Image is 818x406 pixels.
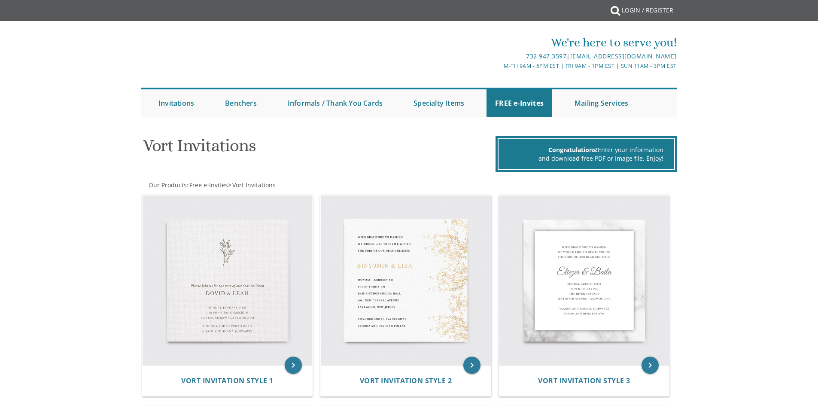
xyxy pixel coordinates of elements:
[231,181,276,189] a: Vort Invitations
[570,52,677,60] a: [EMAIL_ADDRESS][DOMAIN_NAME]
[189,181,228,189] a: Free e-Invites
[285,357,302,374] a: keyboard_arrow_right
[538,377,630,385] a: Vort Invitation Style 3
[360,377,452,385] a: Vort Invitation Style 2
[487,89,552,117] a: FREE e-Invites
[216,89,265,117] a: Benchers
[320,51,677,61] div: |
[566,89,637,117] a: Mailing Services
[148,181,187,189] a: Our Products
[548,146,598,154] span: Congratulations!
[405,89,473,117] a: Specialty Items
[189,181,228,189] span: Free e-Invites
[143,195,313,366] img: Vort Invitation Style 1
[141,181,409,189] div: :
[279,89,391,117] a: Informals / Thank You Cards
[526,52,566,60] a: 732.947.3597
[642,357,659,374] a: keyboard_arrow_right
[509,146,663,154] div: Enter your information
[232,181,276,189] span: Vort Invitations
[509,154,663,163] div: and download free PDF or Image file. Enjoy!
[321,195,491,366] img: Vort Invitation Style 2
[320,61,677,70] div: M-Th 9am - 5pm EST | Fri 9am - 1pm EST | Sun 11am - 3pm EST
[499,195,669,366] img: Vort Invitation Style 3
[143,136,493,162] h1: Vort Invitations
[463,357,480,374] a: keyboard_arrow_right
[181,377,274,385] a: Vort Invitation Style 1
[228,181,276,189] span: >
[150,89,203,117] a: Invitations
[320,34,677,51] div: We're here to serve you!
